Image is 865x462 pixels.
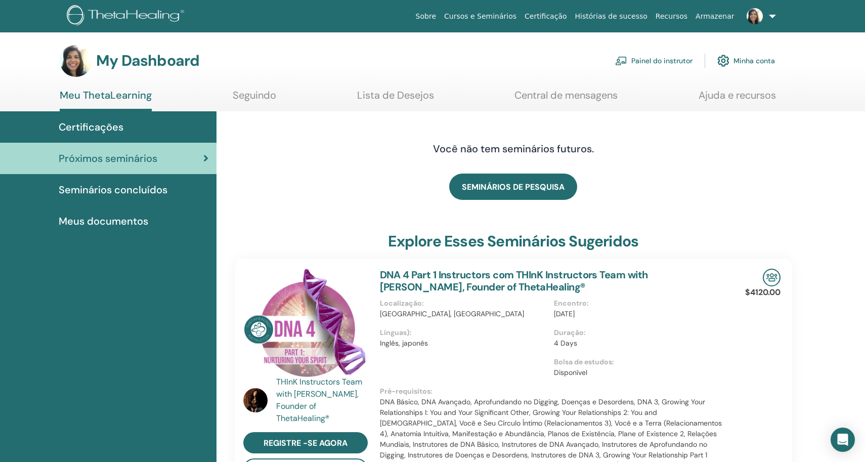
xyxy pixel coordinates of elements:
h4: Você não tem seminários futuros. [354,143,673,155]
span: SEMINÁRIOS DE PESQUISA [462,182,565,192]
img: In-Person Seminar [763,269,781,286]
p: [DATE] [554,309,722,319]
img: default.jpg [747,8,763,24]
a: Cursos e Seminários [440,7,521,26]
p: Localização : [380,298,548,309]
a: THInK Instructors Team with [PERSON_NAME], Founder of ThetaHealing® [276,376,370,425]
p: Duração : [554,327,722,338]
span: Meus documentos [59,214,148,229]
a: Lista de Desejos [357,89,434,109]
p: Encontro : [554,298,722,309]
span: Seminários concluídos [59,182,167,197]
span: Registre -se agora [264,438,348,448]
h3: Explore esses seminários sugeridos [388,232,638,250]
a: Minha conta [717,50,775,72]
img: logo.png [67,5,188,28]
p: [GEOGRAPHIC_DATA], [GEOGRAPHIC_DATA] [380,309,548,319]
a: Histórias de sucesso [571,7,652,26]
p: $4120.00 [745,286,781,299]
img: default.jpg [243,388,268,412]
span: Próximos seminários [59,151,157,166]
a: Painel do instrutor [615,50,693,72]
img: default.jpg [60,45,92,77]
p: Disponível [554,367,722,378]
p: 4 Days [554,338,722,349]
span: Certificações [59,119,123,135]
img: chalkboard-teacher.svg [615,56,627,65]
p: Bolsa de estudos : [554,357,722,367]
a: Ajuda e recursos [699,89,776,109]
p: Pré-requisitos : [380,386,728,397]
p: Inglês, japonês [380,338,548,349]
img: cog.svg [717,52,729,69]
a: Central de mensagens [514,89,618,109]
h3: My Dashboard [96,52,199,70]
a: Certificação [521,7,571,26]
div: Open Intercom Messenger [831,428,855,452]
a: Meu ThetaLearning [60,89,152,111]
a: Armazenar [691,7,738,26]
a: Recursos [652,7,691,26]
a: SEMINÁRIOS DE PESQUISA [449,174,577,200]
img: DNA 4 Part 1 Instructors [243,269,368,379]
a: Sobre [412,7,440,26]
a: Registre -se agora [243,432,368,453]
a: DNA 4 Part 1 Instructors com THInK Instructors Team with [PERSON_NAME], Founder of ThetaHealing® [380,268,648,293]
a: Seguindo [233,89,276,109]
p: Línguas) : [380,327,548,338]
